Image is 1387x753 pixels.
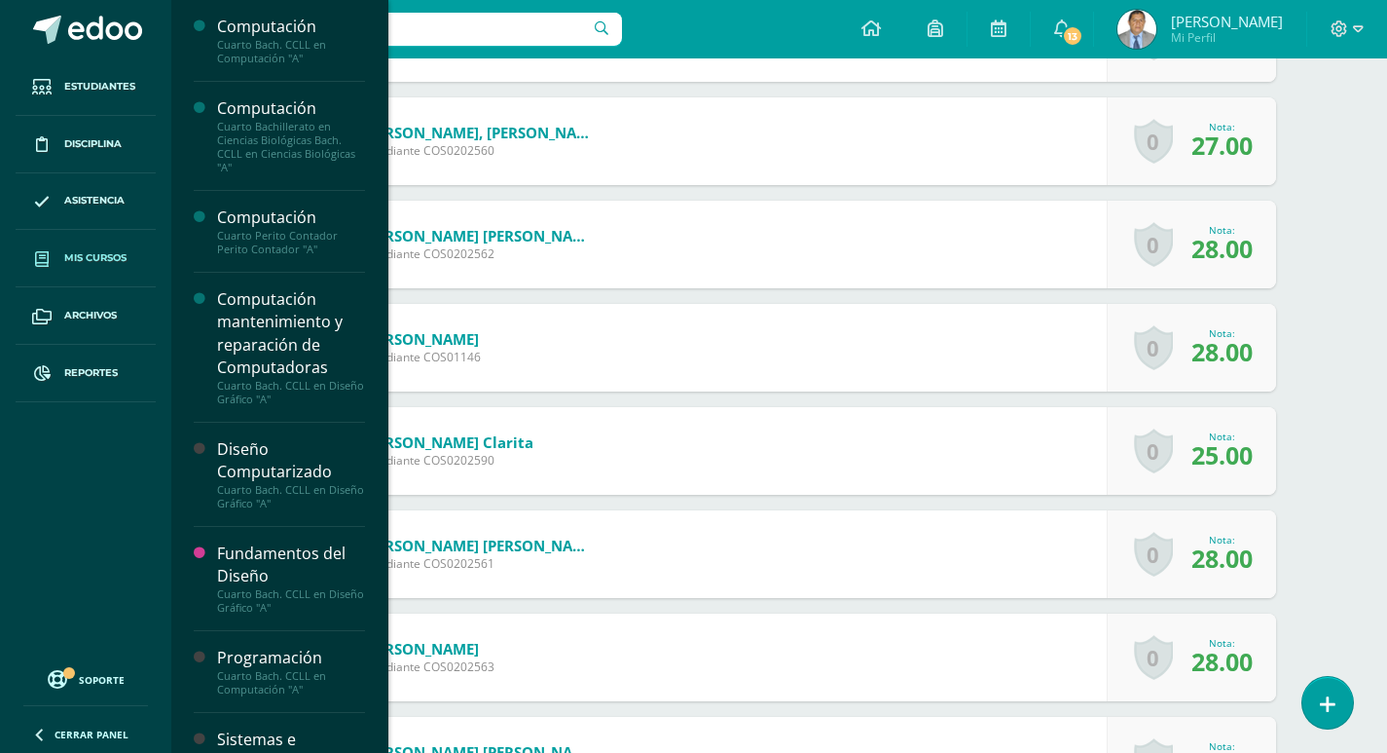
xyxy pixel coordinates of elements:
[217,543,365,615] a: Fundamentos del DiseñoCuarto Bach. CCLL en Diseño Gráfico "A"
[363,452,533,469] span: Estudiante COS0202590
[64,136,122,152] span: Disciplina
[217,16,365,38] div: Computación
[1191,533,1253,546] div: Nota:
[363,123,597,142] a: [PERSON_NAME], [PERSON_NAME]
[1134,325,1173,370] a: 0
[16,287,156,345] a: Archivos
[1191,120,1253,133] div: Nota:
[1191,438,1253,471] span: 25.00
[217,483,365,510] div: Cuarto Bach. CCLL en Diseño Gráfico "A"
[1134,429,1173,473] a: 0
[16,116,156,173] a: Disciplina
[55,728,128,741] span: Cerrar panel
[363,659,494,675] span: Estudiante COS0202563
[217,438,365,483] div: Diseño Computarizado
[1191,223,1253,237] div: Nota:
[16,173,156,231] a: Asistencia
[1191,129,1253,162] span: 27.00
[217,229,365,256] div: Cuarto Perito Contador Perito Contador "A"
[1191,739,1253,753] div: Nota:
[1171,12,1283,31] span: [PERSON_NAME]
[1062,25,1083,47] span: 13
[184,13,622,46] input: Busca un usuario...
[363,245,597,262] span: Estudiante COS0202562
[79,673,125,687] span: Soporte
[217,438,365,510] a: Diseño ComputarizadoCuarto Bach. CCLL en Diseño Gráfico "A"
[363,329,481,349] a: [PERSON_NAME]
[1191,232,1253,265] span: 28.00
[363,433,533,452] a: [PERSON_NAME] Clarita
[217,288,365,378] div: Computación mantenimiento y reparación de Computadoras
[64,250,127,266] span: Mis cursos
[217,587,365,615] div: Cuarto Bach. CCLL en Diseño Gráfico "A"
[217,16,365,65] a: ComputaciónCuarto Bach. CCLL en Computación "A"
[1191,430,1253,443] div: Nota:
[217,207,365,256] a: ComputaciónCuarto Perito Contador Perito Contador "A"
[217,38,365,65] div: Cuarto Bach. CCLL en Computación "A"
[1134,635,1173,680] a: 0
[1134,119,1173,164] a: 0
[217,120,365,174] div: Cuarto Bachillerato en Ciencias Biológicas Bach. CCLL en Ciencias Biológicas "A"
[217,647,365,697] a: ProgramaciónCuarto Bach. CCLL en Computación "A"
[1191,636,1253,650] div: Nota:
[1117,10,1156,49] img: 219bdcb1a3e4d06700ae7d5ab62fa881.png
[217,647,365,669] div: Programación
[217,669,365,697] div: Cuarto Bach. CCLL en Computación "A"
[363,639,494,659] a: [PERSON_NAME]
[1171,29,1283,46] span: Mi Perfil
[363,536,597,555] a: [PERSON_NAME] [PERSON_NAME]
[1191,645,1253,678] span: 28.00
[363,555,597,572] span: Estudiante COS0202561
[1134,532,1173,577] a: 0
[1191,326,1253,340] div: Nota:
[217,288,365,405] a: Computación mantenimiento y reparación de ComputadorasCuarto Bach. CCLL en Diseño Gráfico "A"
[217,207,365,229] div: Computación
[1191,335,1253,368] span: 28.00
[16,230,156,287] a: Mis cursos
[1134,222,1173,267] a: 0
[16,58,156,116] a: Estudiantes
[64,79,135,94] span: Estudiantes
[217,97,365,174] a: ComputaciónCuarto Bachillerato en Ciencias Biológicas Bach. CCLL en Ciencias Biológicas "A"
[217,379,365,406] div: Cuarto Bach. CCLL en Diseño Gráfico "A"
[363,349,481,365] span: Estudiante COS01146
[363,226,597,245] a: [PERSON_NAME] [PERSON_NAME]
[217,97,365,120] div: Computación
[217,543,365,587] div: Fundamentos del Diseño
[16,345,156,402] a: Reportes
[64,193,125,208] span: Asistencia
[64,308,117,323] span: Archivos
[64,365,118,381] span: Reportes
[363,142,597,159] span: Estudiante COS0202560
[23,665,148,692] a: Soporte
[1191,542,1253,575] span: 28.00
